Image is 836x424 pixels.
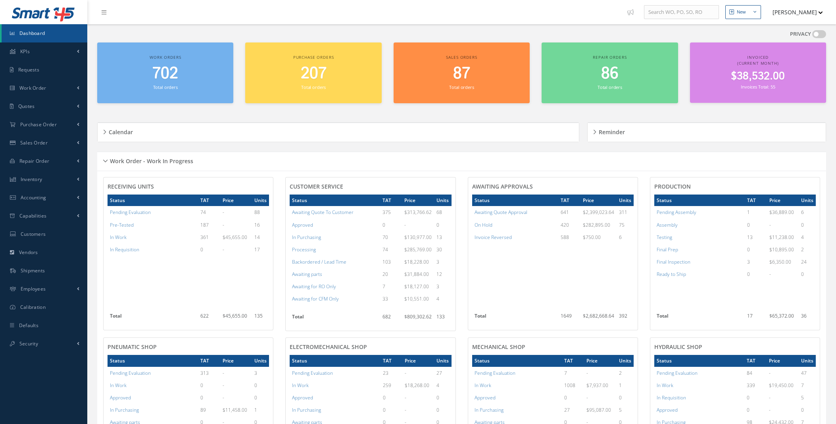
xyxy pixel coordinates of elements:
[20,48,30,55] span: KPIs
[19,30,45,37] span: Dashboard
[404,209,432,216] span: $313,766.62
[799,404,816,416] td: 0
[790,30,811,38] label: PRIVACY
[380,293,402,305] td: 33
[21,267,45,274] span: Shipments
[725,5,761,19] button: New
[434,206,451,218] td: 68
[434,355,451,366] th: Units
[799,206,816,218] td: 6
[108,155,193,165] h5: Work Order - Work In Progress
[657,407,678,413] a: Approved
[198,391,220,404] td: 0
[799,310,816,326] td: 36
[583,209,614,216] span: $2,399,023.64
[745,195,767,206] th: TAT
[292,283,336,290] a: Awaiting for RO Only
[596,126,625,136] h5: Reminder
[475,209,527,216] a: Awaiting Quote Approval
[434,280,451,293] td: 3
[19,322,38,329] span: Defaults
[301,84,326,90] small: Total orders
[434,367,451,379] td: 27
[21,231,46,237] span: Customers
[601,62,619,85] span: 86
[292,271,322,278] a: Awaiting parts
[799,243,816,256] td: 2
[380,243,402,256] td: 74
[252,404,269,416] td: 1
[223,370,224,376] span: -
[745,268,767,280] td: 0
[745,206,767,218] td: 1
[380,219,402,231] td: 0
[434,243,451,256] td: 30
[617,379,634,391] td: 1
[744,391,767,404] td: 0
[799,219,816,231] td: 0
[290,195,380,206] th: Status
[799,367,816,379] td: 47
[252,367,269,379] td: 3
[20,304,46,310] span: Calibration
[747,54,769,60] span: Invoiced
[654,195,745,206] th: Status
[381,355,403,366] th: TAT
[769,370,771,376] span: -
[769,312,794,319] span: $65,372.00
[110,209,151,216] a: Pending Evaluation
[472,183,634,190] h4: AWAITING APPROVALS
[380,206,402,218] td: 375
[583,312,614,319] span: $2,682,668.64
[394,42,530,103] a: Sales orders 87 Total orders
[97,42,233,103] a: Work orders 702 Total orders
[405,394,406,401] span: -
[558,310,580,326] td: 1649
[654,310,745,326] th: Total
[598,84,622,90] small: Total orders
[19,212,47,219] span: Capabilities
[617,219,634,231] td: 75
[220,195,252,206] th: Price
[18,66,39,73] span: Requests
[21,285,46,292] span: Employees
[198,219,220,231] td: 187
[402,355,434,366] th: Price
[657,370,698,376] a: Pending Evaluation
[434,293,451,305] td: 4
[20,121,57,128] span: Purchase Order
[799,195,816,206] th: Units
[252,243,269,256] td: 17
[404,222,406,228] span: -
[252,391,269,404] td: 0
[290,311,380,327] th: Total
[434,268,451,280] td: 12
[381,367,403,379] td: 23
[381,391,403,404] td: 0
[110,234,127,241] a: In Work
[223,394,224,401] span: -
[110,370,151,376] a: Pending Evaluation
[769,407,771,413] span: -
[586,407,611,413] span: $95,087.00
[292,370,333,376] a: Pending Evaluation
[765,4,823,20] button: [PERSON_NAME]
[292,394,313,401] a: Approved
[292,382,309,389] a: In Work
[223,246,224,253] span: -
[745,256,767,268] td: 3
[580,195,617,206] th: Price
[404,258,429,265] span: $18,228.00
[252,355,269,366] th: Units
[657,258,690,265] a: Final Inspection
[198,355,220,366] th: TAT
[446,54,477,60] span: Sales orders
[769,222,771,228] span: -
[220,355,252,366] th: Price
[657,271,686,278] a: Ready to Ship
[18,103,35,110] span: Quotes
[108,183,269,190] h4: RECEIVING UNITS
[434,391,451,404] td: 0
[799,268,816,280] td: 0
[252,195,269,206] th: Units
